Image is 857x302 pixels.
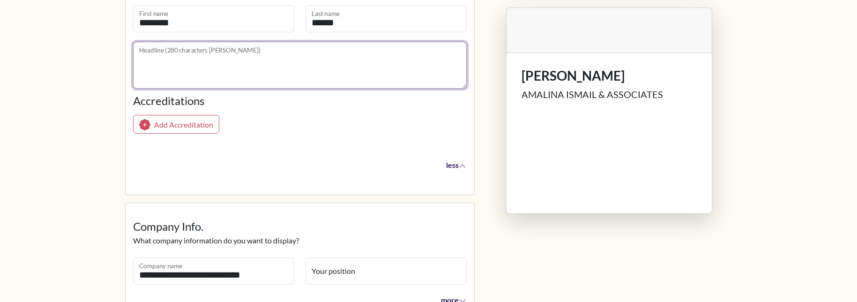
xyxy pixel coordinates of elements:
span: Add Accreditation [154,120,213,129]
h1: [PERSON_NAME] [522,68,697,84]
div: Lynkle card preview [486,8,732,236]
span: less [446,160,466,169]
div: AMALINA ISMAIL & ASSOCIATES [522,88,697,102]
h3: Accreditations [133,94,467,108]
button: Add Accreditation [133,115,219,134]
button: less [440,155,467,174]
legend: Company Info. [133,218,467,235]
p: What company information do you want to display? [133,235,467,246]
